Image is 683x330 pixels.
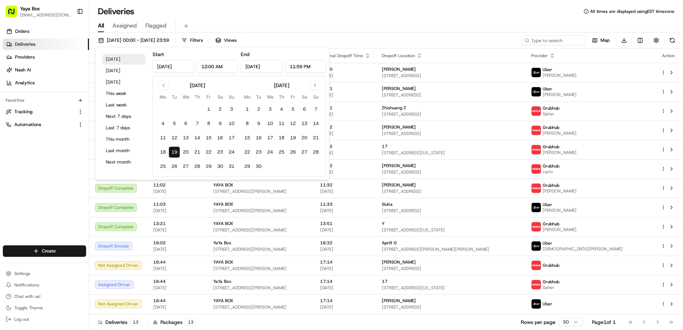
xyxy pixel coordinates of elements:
[3,269,86,279] button: Settings
[320,221,370,226] span: 13:51
[107,37,169,44] span: [DATE] 00:00 - [DATE] 23:59
[382,227,520,233] span: [STREET_ADDRESS][US_STATE]
[60,160,66,166] div: 💻
[543,86,552,92] span: Uber
[310,146,321,158] button: 28
[3,119,86,130] button: Automations
[14,121,41,128] span: Automations
[153,266,202,271] span: [DATE]
[191,93,203,101] th: Thursday
[320,144,370,149] span: 11:32
[382,304,520,310] span: [STREET_ADDRESS]
[153,51,164,57] label: Start
[382,169,520,175] span: [STREET_ADDRESS]
[145,21,166,30] span: Flagged
[19,46,118,54] input: Clear
[543,92,577,97] span: [PERSON_NAME]
[543,67,552,72] span: Uber
[320,73,370,79] span: [DATE]
[382,105,406,111] span: Zhishuang Z
[382,246,520,252] span: [STREET_ADDRESS][PERSON_NAME][PERSON_NAME]
[320,182,370,188] span: 11:32
[3,39,89,50] a: Deliveries
[169,118,180,129] button: 5
[103,111,145,121] button: Next 7 days
[532,68,541,77] img: uber-new-logo.jpeg
[213,201,233,207] span: YAYA BOX
[543,301,552,307] span: Uber
[3,280,86,290] button: Notifications
[543,105,559,111] span: Grubhub
[320,131,370,136] span: [DATE]
[212,35,240,45] button: Views
[203,93,214,101] th: Friday
[130,319,141,325] div: 13
[532,164,541,174] img: 5e692f75ce7d37001a5d71f1
[226,146,237,158] button: 24
[241,161,253,172] button: 29
[241,104,253,115] button: 1
[178,35,206,45] button: Filters
[214,104,226,115] button: 2
[532,106,541,116] img: 5e692f75ce7d37001a5d71f1
[253,104,264,115] button: 2
[382,259,416,265] span: [PERSON_NAME]
[169,146,180,158] button: 19
[3,314,86,324] button: Log out
[226,118,237,129] button: 10
[531,53,548,59] span: Provider
[543,144,559,150] span: Grubhub
[7,29,130,40] p: Welcome 👋
[253,93,264,101] th: Tuesday
[382,266,520,271] span: [STREET_ADDRESS]
[3,291,86,301] button: Chat with us!
[169,93,180,101] th: Tuesday
[180,146,191,158] button: 20
[382,131,520,136] span: [STREET_ADDRESS]
[299,118,310,129] button: 13
[190,82,205,89] div: [DATE]
[15,68,28,81] img: 30910f29-0c51-41c2-b588-b76a93e9f242-bb38531d-bb28-43ab-8a58-cd2199b04601
[157,132,169,144] button: 11
[3,245,86,257] button: Create
[153,60,194,73] input: Date
[14,130,20,136] img: 1736555255976-a54dd68f-1ca7-489b-9aae-adbdc363a1c4
[214,93,226,101] th: Saturday
[213,246,309,252] span: [STREET_ADDRESS][PERSON_NAME]
[532,87,541,96] img: uber-new-logo.jpeg
[203,118,214,129] button: 8
[543,285,559,290] span: Saher
[58,157,118,170] a: 💻API Documentation
[213,298,233,304] span: YAYA BOX
[532,145,541,154] img: 5e692f75ce7d37001a5d71f1
[532,184,541,193] img: 5e692f75ce7d37001a5d71f1
[3,77,89,89] a: Analytics
[532,126,541,135] img: 5e692f75ce7d37001a5d71f1
[157,93,169,101] th: Monday
[274,82,289,89] div: [DATE]
[320,266,370,271] span: [DATE]
[382,73,520,79] span: [STREET_ADDRESS]
[103,89,145,99] button: This week
[522,35,586,45] input: Type to search
[214,146,226,158] button: 23
[22,111,58,116] span: [PERSON_NAME]
[226,93,237,101] th: Sunday
[20,5,40,12] span: Yaya Box
[320,298,370,304] span: 17:14
[203,104,214,115] button: 1
[7,160,13,166] div: 📗
[14,316,29,322] span: Log out
[589,35,613,45] button: Map
[264,104,276,115] button: 3
[14,109,33,115] span: Tracking
[213,208,309,214] span: [STREET_ADDRESS][PERSON_NAME]
[543,150,577,155] span: [PERSON_NAME]
[320,124,370,130] span: 11:32
[3,51,89,63] a: Providers
[382,144,388,149] span: 17
[7,123,19,135] img: Regen Pajulas
[103,100,145,110] button: Last week
[103,157,145,167] button: Next month
[180,132,191,144] button: 13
